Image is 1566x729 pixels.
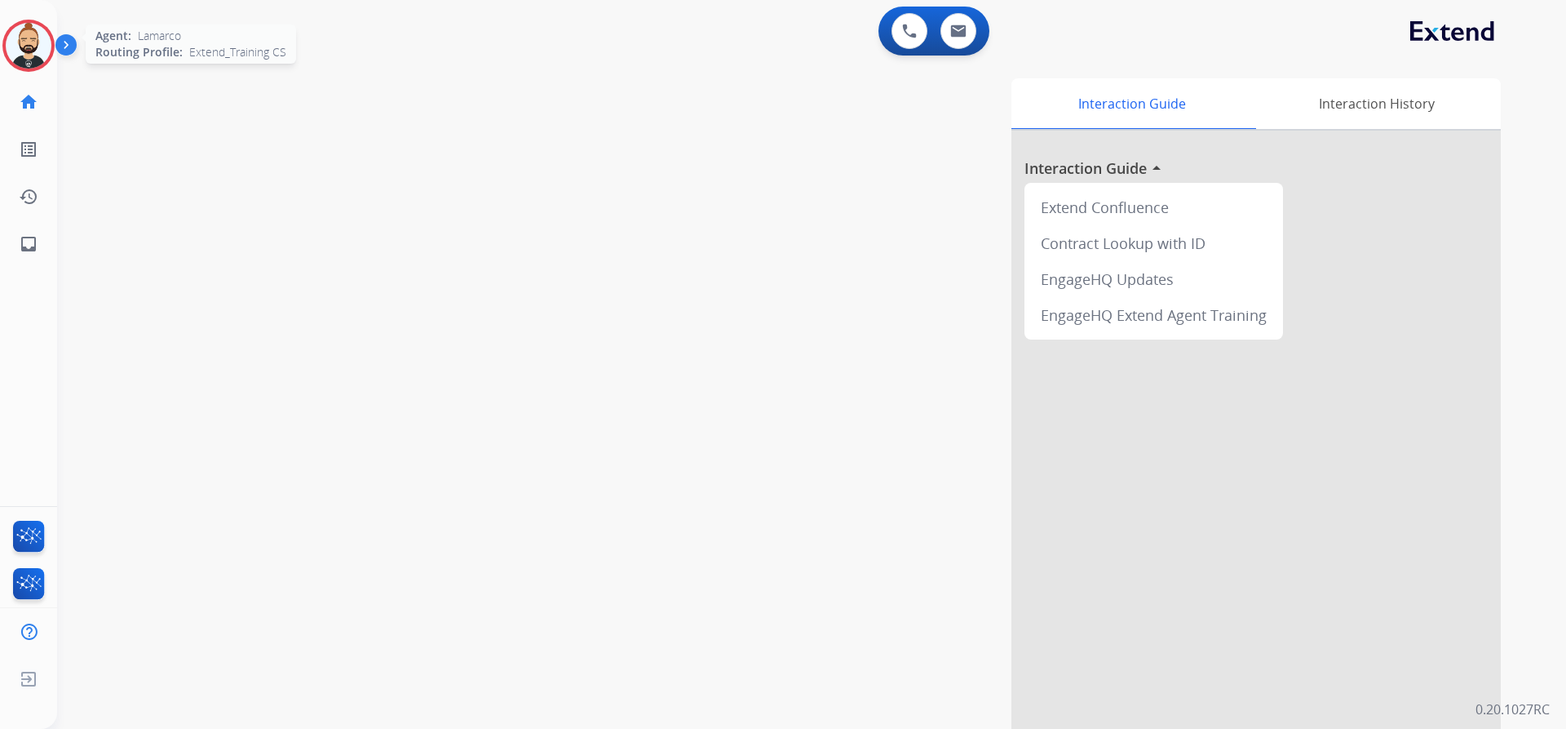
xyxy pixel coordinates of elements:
p: 0.20.1027RC [1475,700,1550,719]
mat-icon: inbox [19,234,38,254]
img: avatar [6,23,51,69]
div: Contract Lookup with ID [1031,225,1276,261]
span: Agent: [95,28,131,44]
span: Lamarco [138,28,181,44]
mat-icon: list_alt [19,140,38,159]
mat-icon: history [19,187,38,207]
div: EngageHQ Extend Agent Training [1031,297,1276,333]
div: EngageHQ Updates [1031,261,1276,297]
div: Extend Confluence [1031,189,1276,225]
mat-icon: home [19,92,38,112]
span: Routing Profile: [95,44,183,60]
div: Interaction Guide [1011,78,1252,129]
div: Interaction History [1252,78,1501,129]
span: Extend_Training CS [189,44,286,60]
